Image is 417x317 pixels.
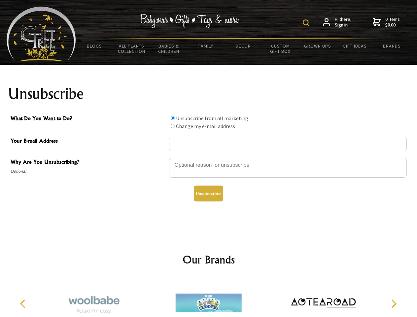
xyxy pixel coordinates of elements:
[262,39,299,58] a: Custom Gift Box
[303,19,309,26] img: product search
[386,297,401,311] button: Next
[171,116,175,120] input: What Do You Want to Do?
[113,39,151,58] a: All Plants Collection
[299,39,336,53] a: Grown Ups
[385,16,400,28] span: 0 items
[373,39,411,53] a: Brands
[8,86,409,102] h1: Unsubscribe
[150,39,188,58] a: Babies & Children
[169,137,407,151] input: Your E-mail Address
[335,22,352,28] strong: Sign in
[76,39,113,53] a: BLOGS
[7,7,76,61] img: Babyware - Gifts - Toys and more...
[13,252,404,267] h2: Our Brands
[188,39,225,53] a: Family
[373,17,400,28] a: 0 items$0.00
[194,186,223,201] button: Unsubscribe
[169,158,407,178] textarea: Why Are You Unsubscribing?
[225,39,262,53] a: Decor
[176,115,248,122] label: Unsubscribe from all marketing
[336,39,373,53] a: Gift Ideas
[11,114,166,124] span: What Do You Want to Do?
[11,167,166,175] span: Optional
[140,14,239,28] img: Babywear - Gifts - Toys & more
[11,158,166,167] span: Why Are You Unsubscribing?
[11,137,166,146] span: Your E-mail Address
[323,17,352,28] a: Hi there,Sign in
[171,124,175,128] input: What Do You Want to Do?
[176,123,235,129] label: Change my e-mail address
[385,22,400,28] strong: $0.00
[17,297,31,311] button: Previous
[335,17,352,28] span: Hi there,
